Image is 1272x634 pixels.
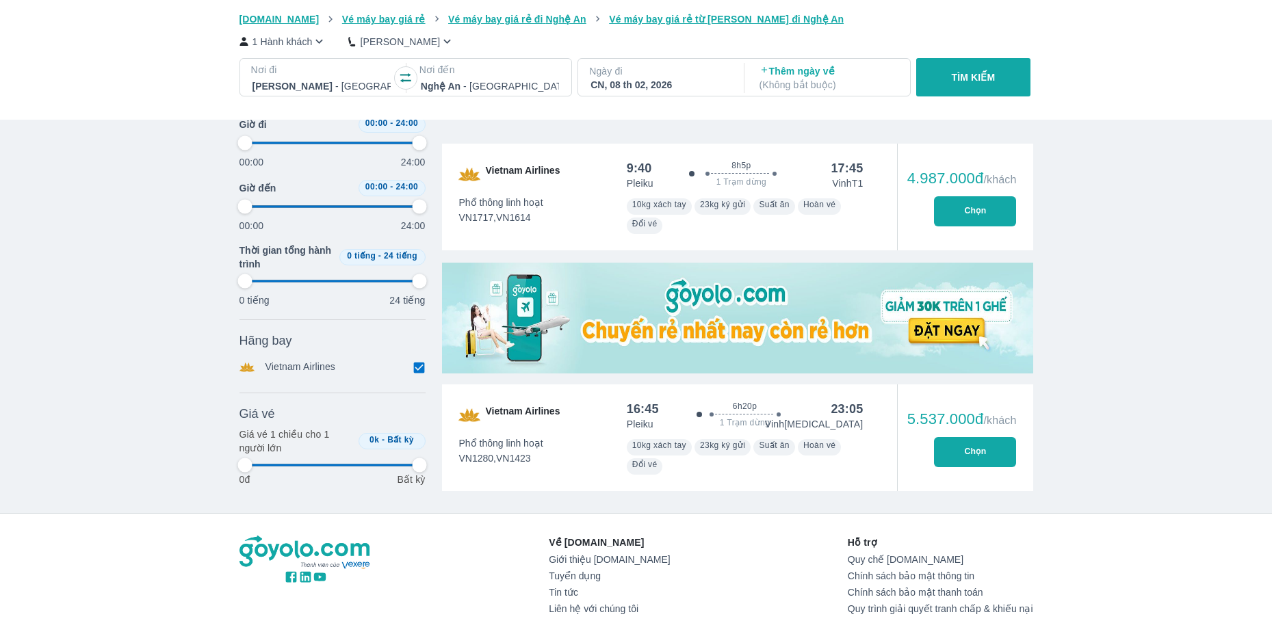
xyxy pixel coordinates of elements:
span: Giá vé [239,406,275,422]
p: Vinh T1 [832,176,863,190]
div: 9:40 [627,160,652,176]
span: - [382,435,385,445]
img: VN [458,163,480,185]
button: [PERSON_NAME] [348,34,454,49]
span: Đổi vé [632,460,658,469]
span: Giờ đi [239,118,267,131]
span: Đổi vé [632,219,658,228]
div: 23:05 [831,401,863,417]
button: 1 Hành khách [239,34,327,49]
span: Suất ăn [759,200,790,209]
span: Suất ăn [759,440,790,450]
span: - [390,118,393,128]
p: Hỗ trợ [848,536,1033,549]
span: Vé máy bay giá rẻ đi Nghệ An [448,14,586,25]
span: Phổ thông linh hoạt [459,196,543,209]
a: Chính sách bảo mật thông tin [848,570,1033,581]
a: Liên hệ với chúng tôi [549,603,670,614]
a: Giới thiệu [DOMAIN_NAME] [549,554,670,565]
span: Hoàn vé [803,440,836,450]
span: 24:00 [395,182,418,191]
p: ( Không bắt buộc ) [760,78,898,92]
span: 8h5p [731,160,751,171]
p: [PERSON_NAME] [360,35,440,49]
p: 00:00 [239,219,264,233]
div: 17:45 [831,160,863,176]
img: VN [458,404,480,426]
p: Pleiku [627,417,653,431]
span: 00:00 [365,118,388,128]
img: logo [239,536,372,570]
span: Hãng bay [239,332,292,349]
button: Chọn [934,437,1016,467]
p: 1 Hành khách [252,35,313,49]
span: [DOMAIN_NAME] [239,14,320,25]
span: 24 tiếng [384,251,417,261]
a: Chính sách bảo mật thanh toán [848,587,1033,598]
p: Giá vé 1 chiều cho 1 người lớn [239,427,353,455]
span: Vietnam Airlines [486,404,560,426]
span: VN1280,VN1423 [459,451,543,465]
span: Giờ đến [239,181,276,195]
span: 6h20p [733,401,757,412]
a: Tuyển dụng [549,570,670,581]
p: Vietnam Airlines [265,360,336,375]
div: 5.537.000đ [907,411,1017,427]
span: Vé máy bay giá rẻ từ [PERSON_NAME] đi Nghệ An [609,14,844,25]
a: Quy trình giải quyết tranh chấp & khiếu nại [848,603,1033,614]
span: Vé máy bay giá rẻ [342,14,426,25]
div: 4.987.000đ [907,170,1017,187]
p: 24 tiếng [389,293,425,307]
p: 24:00 [401,219,426,233]
span: 10kg xách tay [632,440,686,450]
button: TÌM KIẾM [916,58,1030,96]
span: 10kg xách tay [632,200,686,209]
p: Nơi đi [251,63,392,77]
p: Nơi đến [419,63,560,77]
a: Quy chế [DOMAIN_NAME] [848,554,1033,565]
p: Vinh [MEDICAL_DATA] [765,417,864,431]
span: - [390,182,393,191]
span: 23kg ký gửi [700,200,745,209]
p: TÌM KIẾM [952,70,996,84]
span: Phổ thông linh hoạt [459,436,543,450]
img: media-0 [442,263,1033,373]
span: 24:00 [395,118,418,128]
a: Tin tức [549,587,670,598]
span: Thời gian tổng hành trình [239,243,334,271]
p: Thêm ngày về [760,64,898,92]
span: Hoàn vé [803,200,836,209]
span: /khách [983,414,1016,426]
div: CN, 08 th 02, 2026 [590,78,729,92]
span: /khách [983,174,1016,185]
p: Về [DOMAIN_NAME] [549,536,670,549]
button: Chọn [934,196,1016,226]
span: 23kg ký gửi [700,440,745,450]
p: 0 tiếng [239,293,270,307]
p: 00:00 [239,155,264,169]
span: Vietnam Airlines [486,163,560,185]
span: 00:00 [365,182,388,191]
span: 0 tiếng [347,251,376,261]
div: 16:45 [627,401,659,417]
p: Pleiku [627,176,653,190]
span: VN1717,VN1614 [459,211,543,224]
p: Ngày đi [589,64,730,78]
span: 0k [369,435,379,445]
p: 24:00 [401,155,426,169]
nav: breadcrumb [239,12,1033,26]
span: Bất kỳ [387,435,414,445]
p: Bất kỳ [397,473,425,486]
p: 0đ [239,473,250,486]
span: - [378,251,381,261]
